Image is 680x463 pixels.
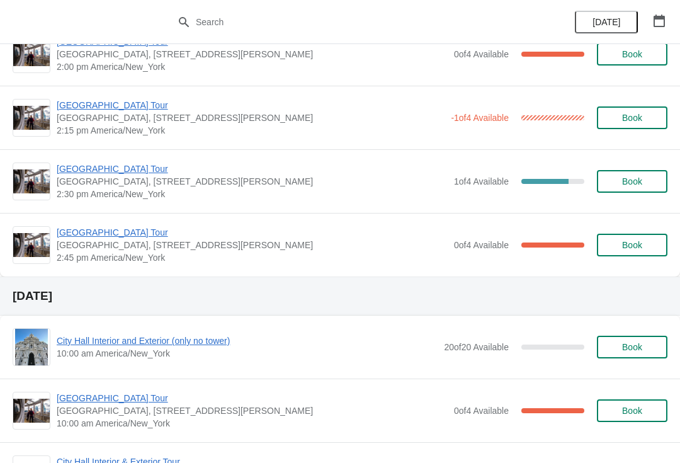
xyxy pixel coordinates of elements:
[597,170,667,193] button: Book
[622,240,642,250] span: Book
[195,11,510,33] input: Search
[454,240,509,250] span: 0 of 4 Available
[57,175,448,188] span: [GEOGRAPHIC_DATA], [STREET_ADDRESS][PERSON_NAME]
[622,342,642,352] span: Book
[57,334,438,347] span: City Hall Interior and Exterior (only no tower)
[57,226,448,239] span: [GEOGRAPHIC_DATA] Tour
[597,336,667,358] button: Book
[57,239,448,251] span: [GEOGRAPHIC_DATA], [STREET_ADDRESS][PERSON_NAME]
[13,233,50,258] img: City Hall Tower Tour | City Hall Visitor Center, 1400 John F Kennedy Boulevard Suite 121, Philade...
[597,106,667,129] button: Book
[622,49,642,59] span: Book
[454,49,509,59] span: 0 of 4 Available
[597,399,667,422] button: Book
[13,169,50,194] img: City Hall Tower Tour | City Hall Visitor Center, 1400 John F Kennedy Boulevard Suite 121, Philade...
[57,392,448,404] span: [GEOGRAPHIC_DATA] Tour
[622,176,642,186] span: Book
[444,342,509,352] span: 20 of 20 Available
[13,399,50,423] img: City Hall Tower Tour | City Hall Visitor Center, 1400 John F Kennedy Boulevard Suite 121, Philade...
[57,60,448,73] span: 2:00 pm America/New_York
[13,42,50,67] img: City Hall Tower Tour | City Hall Visitor Center, 1400 John F Kennedy Boulevard Suite 121, Philade...
[57,163,448,175] span: [GEOGRAPHIC_DATA] Tour
[575,11,638,33] button: [DATE]
[57,111,445,124] span: [GEOGRAPHIC_DATA], [STREET_ADDRESS][PERSON_NAME]
[597,234,667,256] button: Book
[15,329,48,365] img: City Hall Interior and Exterior (only no tower) | | 10:00 am America/New_York
[454,176,509,186] span: 1 of 4 Available
[57,251,448,264] span: 2:45 pm America/New_York
[13,290,667,302] h2: [DATE]
[622,406,642,416] span: Book
[13,106,50,130] img: City Hall Tower Tour | City Hall Visitor Center, 1400 John F Kennedy Boulevard Suite 121, Philade...
[622,113,642,123] span: Book
[57,404,448,417] span: [GEOGRAPHIC_DATA], [STREET_ADDRESS][PERSON_NAME]
[57,347,438,360] span: 10:00 am America/New_York
[57,417,448,430] span: 10:00 am America/New_York
[57,124,445,137] span: 2:15 pm America/New_York
[57,48,448,60] span: [GEOGRAPHIC_DATA], [STREET_ADDRESS][PERSON_NAME]
[57,188,448,200] span: 2:30 pm America/New_York
[597,43,667,66] button: Book
[454,406,509,416] span: 0 of 4 Available
[451,113,509,123] span: -1 of 4 Available
[592,17,620,27] span: [DATE]
[57,99,445,111] span: [GEOGRAPHIC_DATA] Tour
